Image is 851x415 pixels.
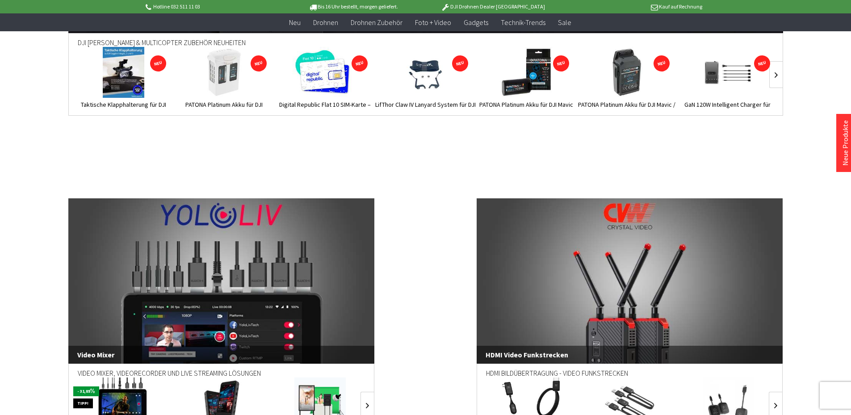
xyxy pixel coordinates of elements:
span: Video Mixer [68,346,375,364]
a: PATONA Platinum Akku für DJI Mavic Mini [476,100,576,118]
img: PATONA Platinum Akku für DJI Phantom 4 [205,47,243,98]
img: Digital Republic Flat 10 SIM-Karte – 365 Tage [288,47,361,98]
span: Sale [558,18,571,27]
a: PATONA Platinum Akku für DJI Mavic / Mavic Pro... [577,100,677,118]
a: GaN 120W Intelligent Charger für Mavic 3 [677,100,778,118]
span: Drohnen [313,18,338,27]
a: Sale [552,13,578,32]
a: Taktische Klapphalterung für DJI Goggles... [73,100,174,118]
a: Video Mixer [68,198,375,364]
span: Gadgets [464,18,488,27]
p: Bis 16 Uhr bestellt, morgen geliefert. [284,1,423,12]
a: Drohnen [307,13,344,32]
div: HDMI Bildübertragung - Video Funkstrecken [486,364,774,389]
a: HDMI Video Funkstrecken [477,198,783,364]
p: DJI Drohnen Dealer [GEOGRAPHIC_DATA] [423,1,562,12]
a: Neue Produkte [841,120,850,166]
img: Taktische Klapphalterung für DJI Goggles Integra, 2 und 3 [103,47,144,98]
span: Neu [289,18,301,27]
a: PATONA Platinum Akku für DJI Phantom 4 [174,100,274,118]
a: LifThor Claw IV Lanyard System für DJI RC PRO 2 [375,100,476,118]
div: Video Mixer, Videorecorder und Live Streaming Lösungen [78,364,365,389]
img: LifThor Claw IV Lanyard System für DJI RC PRO 2 [407,47,445,98]
span: Technik-Trends [501,18,545,27]
span: Foto + Video [415,18,451,27]
a: Drohnen Zubehör [344,13,409,32]
img: GaN 120W Intelligent Charger für Mavic 3 [702,47,753,98]
span: HDMI Video Funkstrecken [477,346,783,364]
span: Drohnen Zubehör [351,18,402,27]
div: DJI [PERSON_NAME] & Multicopter Zubehör Neuheiten [78,34,774,58]
a: Neu [283,13,307,32]
img: PATONA Platinum Akku für DJI Mavic / Mavic Pro / Mavic Pro Platinum [611,47,643,98]
img: PATONA Platinum Akku für DJI Mavic Mini [500,47,553,98]
a: Foto + Video [409,13,457,32]
a: Digital Republic Flat 10 SIM-Karte – 365 Tage [274,100,375,118]
a: Technik-Trends [495,13,552,32]
p: Kauf auf Rechnung [563,1,702,12]
a: Gadgets [457,13,495,32]
p: Hotline 032 511 11 03 [144,1,284,12]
